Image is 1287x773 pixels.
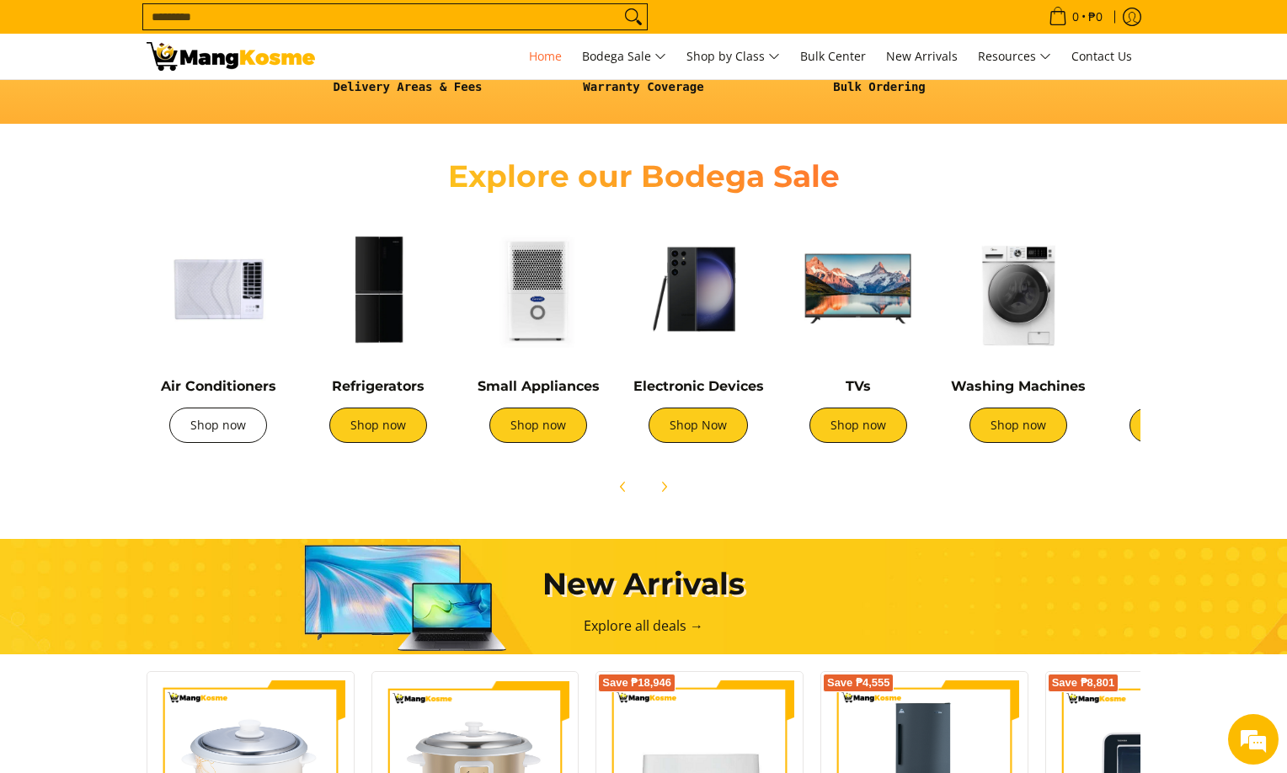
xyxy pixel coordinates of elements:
a: Air Conditioners [161,378,276,394]
a: Explore all deals → [584,616,703,635]
a: Refrigerators [332,378,425,394]
button: Previous [605,468,642,505]
span: Home [529,48,562,64]
span: Save ₱4,555 [827,678,890,688]
a: Electronic Devices [633,378,764,394]
a: Small Appliances [478,378,600,394]
img: Mang Kosme: Your Home Appliances Warehouse Sale Partner! [147,42,315,71]
span: Resources [978,46,1051,67]
img: Refrigerators [307,217,450,360]
img: Washing Machines [947,217,1090,360]
span: Bodega Sale [582,46,666,67]
span: ₱0 [1086,11,1105,23]
h2: Explore our Bodega Sale [399,157,888,195]
span: Save ₱8,801 [1052,678,1115,688]
a: New Arrivals [878,34,966,79]
img: Air Conditioners [147,217,290,360]
img: Cookers [1107,217,1250,360]
a: Shop now [809,408,907,443]
button: Search [620,4,647,29]
a: Contact Us [1063,34,1140,79]
a: Shop now [489,408,587,443]
span: 0 [1070,11,1081,23]
nav: Main Menu [332,34,1140,79]
span: Contact Us [1071,48,1132,64]
img: Small Appliances [467,217,610,360]
a: Washing Machines [951,378,1086,394]
img: TVs [787,217,930,360]
span: Save ₱18,946 [602,678,671,688]
span: Shop by Class [686,46,780,67]
a: Shop now [169,408,267,443]
a: Shop Now [649,408,748,443]
button: Next [645,468,682,505]
a: Home [521,34,570,79]
a: Shop now [329,408,427,443]
span: • [1044,8,1108,26]
a: Bodega Sale [574,34,675,79]
a: Shop now [1129,408,1227,443]
a: Bulk Center [792,34,874,79]
a: Shop now [969,408,1067,443]
span: New Arrivals [886,48,958,64]
img: Electronic Devices [627,217,770,360]
span: Bulk Center [800,48,866,64]
a: Resources [969,34,1060,79]
a: Shop by Class [678,34,788,79]
a: TVs [846,378,871,394]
